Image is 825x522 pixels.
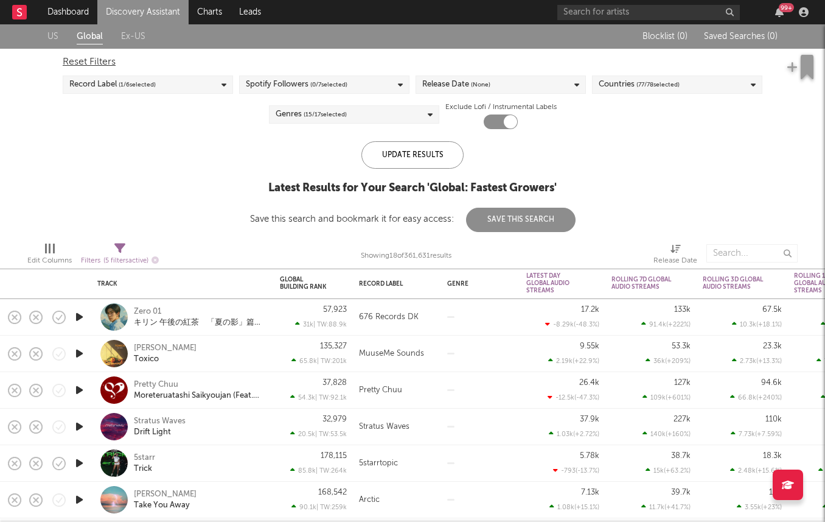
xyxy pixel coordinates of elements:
div: 1.08k ( +15.1 % ) [549,503,599,511]
div: Edit Columns [27,238,72,273]
div: 109k ( +601 % ) [642,393,691,401]
button: Saved Searches (0) [700,32,778,41]
div: 66.8k ( +240 % ) [730,393,782,401]
div: 37,828 [322,379,347,387]
span: ( 77 / 78 selected) [636,77,680,92]
div: Record Label [69,77,156,92]
input: Search for artists [557,5,740,20]
span: ( 1 / 6 selected) [119,77,156,92]
a: Trick [134,464,152,474]
div: Release Date [653,238,697,273]
div: Release Date [422,77,490,92]
div: 32,979 [322,415,347,423]
div: 17.2k [581,306,599,314]
a: Global [77,29,103,44]
div: 110k [765,415,782,423]
div: 676 Records DK [359,310,419,325]
div: 135,327 [320,342,347,350]
a: Moreteruatashi Saikyoujan (Feat. Yurinya) [134,390,265,401]
div: 85.8k | TW: 264k [280,467,347,474]
div: 91.4k ( +222 % ) [641,320,691,328]
span: ( 0 ) [677,32,687,41]
div: 26.4k [579,379,599,387]
span: ( 0 / 7 selected) [310,77,347,92]
button: Filter by Latest Day Global Audio Streams [587,277,599,289]
div: 5.78k [580,452,599,460]
div: 54.3k | TW: 92.1k [280,393,347,401]
div: 2.19k ( +22.9 % ) [548,357,599,365]
div: 65.8k | TW: 201k [280,357,347,365]
div: Global Building Rank [280,276,329,291]
div: Latest Day Global Audio Streams [526,272,581,294]
label: Exclude Lofi / Instrumental Labels [445,100,557,115]
div: Filters(5 filters active) [81,238,159,273]
div: 7.73k ( +7.59 % ) [731,430,782,438]
div: 2.73k ( +13.3 % ) [732,357,782,365]
div: 168,542 [318,488,347,496]
button: Filter by Global Building Rank [335,277,347,289]
span: ( 5 filters active) [103,258,148,264]
div: 3.55k ( +23 % ) [737,503,782,511]
span: ( 0 ) [767,32,778,41]
a: Stratus Waves [134,416,186,427]
div: 99 + [779,3,794,12]
div: 36k ( +209 % ) [646,357,691,365]
div: 39.7k [671,488,691,496]
div: 11.7k ( +41.7 % ) [641,503,691,511]
div: Pretty Chuu [359,383,402,398]
div: Stratus Waves [359,420,409,434]
a: Pretty Chuu [134,379,178,390]
button: Filter by Record Label [423,278,435,290]
button: 99+ [775,7,784,17]
div: Spotify Followers [246,77,347,92]
div: -8.29k ( -48.3 % ) [545,320,599,328]
span: Saved Searches [704,32,778,41]
div: 227k [674,415,691,423]
div: Genres [276,107,347,122]
div: 2.48k ( +15.6 % ) [730,467,782,474]
div: Save this search and bookmark it for easy access: [250,214,576,224]
div: -12.5k ( -47.3 % ) [548,393,599,401]
div: 18.3k [763,452,782,460]
div: MuuseMe Sounds [359,347,424,361]
div: Latest Results for Your Search ' Global: Fastest Growers ' [250,181,576,196]
div: 7.13k [581,488,599,496]
div: Rolling 7D Global Audio Streams [611,276,672,291]
div: 133k [674,306,691,314]
a: [PERSON_NAME] [134,489,197,500]
a: Take You Away [134,500,190,511]
div: Showing 18 of 361,631 results [361,238,451,273]
a: Zero 01 [134,306,161,317]
a: キリン 午後の紅茶 「夏の影」篇 2分 歌詞付き [134,317,265,328]
div: 53.3k [672,342,691,350]
a: 5starr [134,453,155,464]
a: Drift Light [134,427,171,438]
div: 19k [769,488,782,496]
div: 57,923 [323,306,347,314]
div: Reset Filters [63,55,762,69]
div: Record Label [359,280,417,287]
div: 37.9k [580,415,599,423]
a: US [47,29,58,44]
div: Arctic [359,493,380,507]
input: Search... [706,244,798,263]
a: Ex-US [121,29,145,44]
div: -793 ( -13.7 % ) [553,467,599,474]
a: Toxico [134,354,159,365]
div: Release Date [653,253,697,268]
div: 38.7k [671,452,691,460]
div: 90.1k | TW: 259k [280,503,347,511]
div: 10.3k ( +18.1 % ) [732,320,782,328]
div: Filters [81,253,159,269]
